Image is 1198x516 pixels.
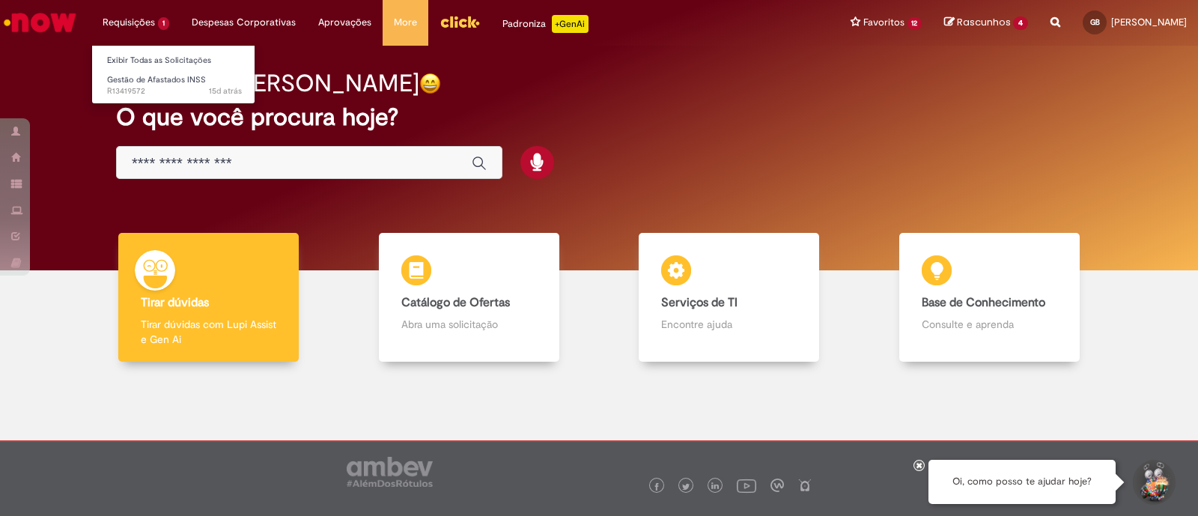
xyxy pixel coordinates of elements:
b: Base de Conhecimento [922,295,1045,310]
img: logo_footer_linkedin.png [711,482,719,491]
a: Base de Conhecimento Consulte e aprenda [860,233,1120,362]
b: Catálogo de Ofertas [401,295,510,310]
img: logo_footer_naosei.png [798,479,812,492]
p: +GenAi [552,15,589,33]
span: Despesas Corporativas [192,15,296,30]
b: Serviços de TI [661,295,738,310]
img: happy-face.png [419,73,441,94]
span: Aprovações [318,15,371,30]
span: Gestão de Afastados INSS [107,74,206,85]
img: logo_footer_ambev_rotulo_gray.png [347,457,433,487]
p: Tirar dúvidas com Lupi Assist e Gen Ai [141,317,276,347]
a: Serviços de TI Encontre ajuda [599,233,860,362]
p: Abra uma solicitação [401,317,537,332]
span: 1 [158,17,169,30]
h2: O que você procura hoje? [116,104,1082,130]
span: GB [1090,17,1100,27]
a: Aberto R13419572 : Gestão de Afastados INSS [92,72,257,100]
img: logo_footer_youtube.png [737,476,756,495]
span: R13419572 [107,85,242,97]
p: Encontre ajuda [661,317,797,332]
a: Tirar dúvidas Tirar dúvidas com Lupi Assist e Gen Ai [79,233,339,362]
span: 4 [1013,16,1028,30]
b: Tirar dúvidas [141,295,209,310]
div: Padroniza [502,15,589,33]
time: 15/08/2025 07:45:13 [209,85,242,97]
span: 12 [907,17,922,30]
h2: Boa tarde, [PERSON_NAME] [116,70,419,97]
img: ServiceNow [1,7,79,37]
button: Iniciar Conversa de Suporte [1131,460,1176,505]
a: Rascunhos [944,16,1028,30]
p: Consulte e aprenda [922,317,1057,332]
span: [PERSON_NAME] [1111,16,1187,28]
img: logo_footer_twitter.png [682,483,690,491]
div: Oi, como posso te ajudar hoje? [928,460,1116,504]
img: logo_footer_workplace.png [770,479,784,492]
span: More [394,15,417,30]
img: logo_footer_facebook.png [653,483,660,491]
span: Favoritos [863,15,904,30]
a: Exibir Todas as Solicitações [92,52,257,69]
span: Requisições [103,15,155,30]
img: click_logo_yellow_360x200.png [440,10,480,33]
span: Rascunhos [957,15,1011,29]
a: Catálogo de Ofertas Abra uma solicitação [339,233,600,362]
ul: Requisições [91,45,255,104]
span: 15d atrás [209,85,242,97]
